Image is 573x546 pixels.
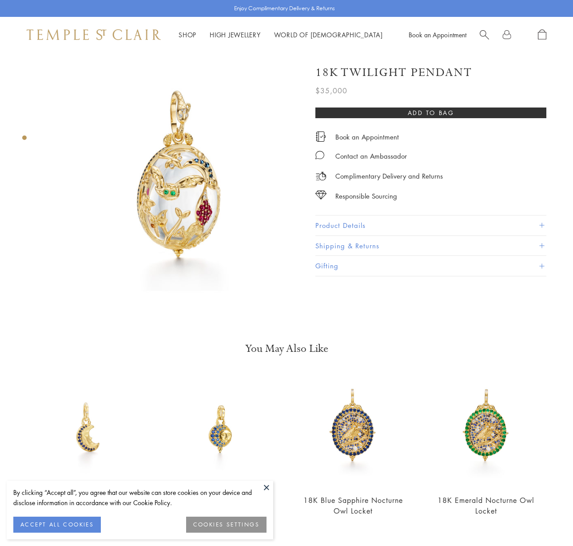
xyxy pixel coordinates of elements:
img: 18K Blue Sapphire Crescent Moon Pendant [29,371,145,487]
img: MessageIcon-01_2.svg [315,151,324,159]
button: Product Details [315,215,546,235]
img: icon_sourcing.svg [315,191,326,199]
a: Search [480,29,489,40]
a: ShopShop [179,30,196,39]
button: Add to bag [315,108,546,118]
img: 18K Emerald Nocturne Owl Locket [429,371,544,487]
button: COOKIES SETTINGS [186,517,267,533]
a: Open Shopping Bag [538,29,546,40]
img: 18K Blue Sapphire Nocturne Owl Locket [295,371,411,487]
h3: You May Also Like [36,342,537,356]
div: Responsible Sourcing [335,191,397,202]
button: Gifting [315,256,546,276]
img: 18K Lunar Eclipse Pendant [163,371,278,487]
span: Add to bag [408,108,454,118]
a: 18K Emerald Nocturne Owl Locket [438,495,534,515]
button: Shipping & Returns [315,236,546,256]
p: Complimentary Delivery and Returns [335,171,443,182]
span: $35,000 [315,85,347,96]
iframe: Gorgias live chat messenger [529,504,564,537]
div: Contact an Ambassador [335,151,407,162]
div: Product gallery navigation [22,133,27,147]
a: World of [DEMOGRAPHIC_DATA]World of [DEMOGRAPHIC_DATA] [274,30,383,39]
nav: Main navigation [179,29,383,40]
a: Book an Appointment [409,30,466,39]
img: icon_delivery.svg [315,171,326,182]
div: By clicking “Accept all”, you agree that our website can store cookies on your device and disclos... [13,487,267,508]
img: 18K Twilight Pendant [58,52,302,297]
p: Enjoy Complimentary Delivery & Returns [234,4,335,13]
img: icon_appointment.svg [315,132,326,142]
a: Book an Appointment [335,132,399,142]
a: High JewelleryHigh Jewellery [210,30,261,39]
h1: 18K Twilight Pendant [315,65,472,80]
button: ACCEPT ALL COOKIES [13,517,101,533]
a: 18K Blue Sapphire Nocturne Owl Locket [303,495,403,515]
img: Temple St. Clair [27,29,161,40]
